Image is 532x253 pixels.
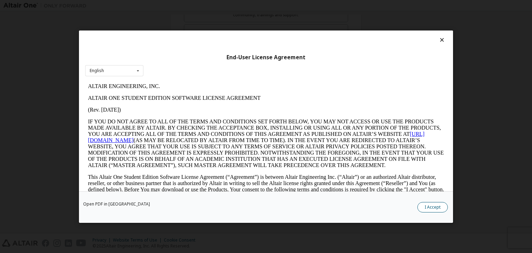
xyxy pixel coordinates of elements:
p: ALTAIR ENGINEERING, INC. [3,3,359,9]
div: End-User License Agreement [85,54,447,61]
p: IF YOU DO NOT AGREE TO ALL OF THE TERMS AND CONDITIONS SET FORTH BELOW, YOU MAY NOT ACCESS OR USE... [3,38,359,88]
a: Open PDF in [GEOGRAPHIC_DATA] [83,202,150,206]
button: I Accept [417,202,448,212]
p: This Altair One Student Edition Software License Agreement (“Agreement”) is between Altair Engine... [3,94,359,119]
div: English [90,69,104,73]
p: (Rev. [DATE]) [3,26,359,33]
a: [URL][DOMAIN_NAME] [3,51,339,63]
p: ALTAIR ONE STUDENT EDITION SOFTWARE LICENSE AGREEMENT [3,15,359,21]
